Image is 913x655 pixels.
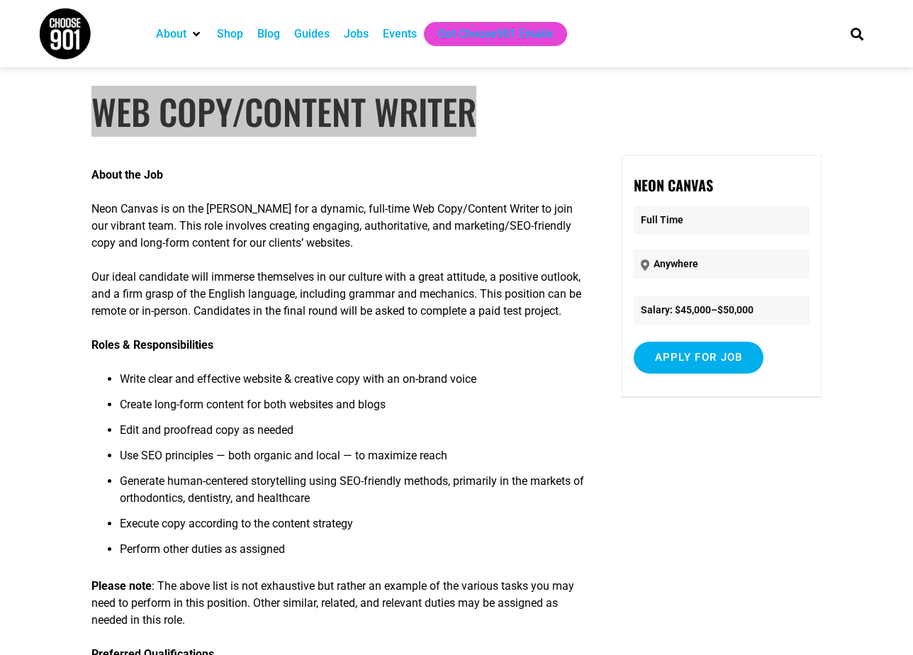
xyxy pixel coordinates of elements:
[91,579,152,593] strong: Please note
[383,26,417,43] a: Events
[120,396,585,422] li: Create long-form content for both websites and blogs
[634,174,713,196] strong: Neon Canvas
[257,26,280,43] a: Blog
[120,447,585,473] li: Use SEO principles — both organic and local — to maximize reach
[634,206,810,235] p: Full Time
[120,515,585,541] li: Execute copy according to the content strategy
[344,26,369,43] a: Jobs
[634,250,810,279] p: Anywhere
[91,578,585,629] p: : The above list is not exhaustive but rather an example of the various tasks you may need to per...
[91,269,585,320] p: Our ideal candidate will immerse themselves in our culture with a great attitude, a positive outl...
[149,22,210,46] div: About
[120,422,585,447] li: Edit and proofread copy as needed
[846,22,869,45] div: Search
[91,201,585,252] p: Neon Canvas is on the [PERSON_NAME] for a dynamic, full-time Web Copy/Content Writer to join our ...
[217,26,243,43] a: Shop
[120,371,585,396] li: Write clear and effective website & creative copy with an on-brand voice
[120,541,585,566] li: Perform other duties as assigned
[634,296,810,325] li: Salary: $45,000–$50,000
[120,473,585,515] li: Generate human-centered storytelling using SEO-friendly methods, primarily in the markets of orth...
[438,26,553,43] a: Get Choose901 Emails
[91,338,213,352] strong: Roles & Responsibilities
[91,91,822,133] h1: Web Copy/Content Writer
[149,22,827,46] nav: Main nav
[91,168,163,181] strong: About the Job
[294,26,330,43] a: Guides
[634,342,764,374] input: Apply for job
[156,26,186,43] a: About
